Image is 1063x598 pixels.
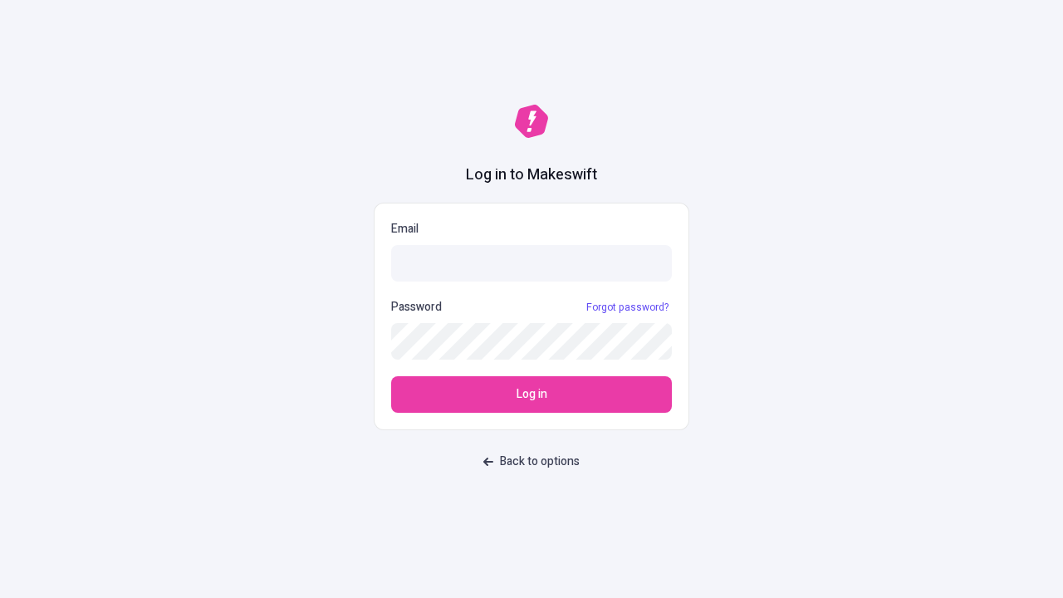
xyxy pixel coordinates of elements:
[500,453,580,471] span: Back to options
[473,447,590,477] button: Back to options
[391,298,442,316] p: Password
[391,245,672,282] input: Email
[466,164,597,186] h1: Log in to Makeswift
[391,376,672,413] button: Log in
[517,385,547,404] span: Log in
[583,301,672,314] a: Forgot password?
[391,220,672,238] p: Email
